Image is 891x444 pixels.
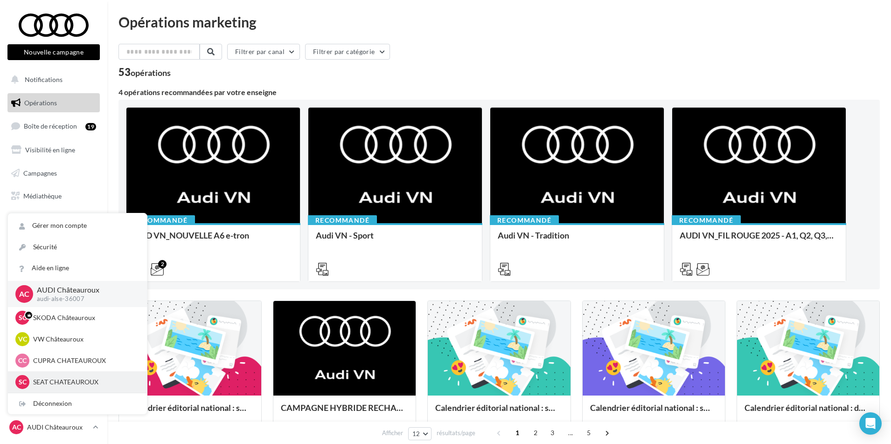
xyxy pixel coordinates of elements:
div: Déconnexion [8,393,147,414]
span: Afficher [382,429,403,437]
div: 53 [118,67,171,77]
span: Médiathèque [23,192,62,200]
span: résultats/page [437,429,475,437]
a: Opérations [6,93,102,113]
div: 4 opérations recommandées par votre enseigne [118,89,880,96]
p: VW Châteauroux [33,335,136,344]
span: 5 [581,425,596,440]
span: Campagnes [23,169,57,177]
button: Filtrer par canal [227,44,300,60]
button: Notifications [6,70,98,89]
a: Gérer mon compte [8,215,147,236]
div: CAMPAGNE HYBRIDE RECHARGEABLE [281,403,408,422]
span: ... [563,425,578,440]
div: Calendrier éditorial national : semaine du 08.09 au 14.09 [590,403,717,422]
div: Calendrier éditorial national : semaine du 22.09 au 28.09 [126,403,254,422]
div: Open Intercom Messenger [859,412,882,435]
div: Recommandé [672,215,741,225]
span: 12 [412,430,420,437]
button: Filtrer par catégorie [305,44,390,60]
div: opérations [131,68,171,77]
span: VC [18,335,27,344]
span: Visibilité en ligne [25,146,75,154]
p: audi-alse-36007 [37,295,132,303]
div: 19 [85,123,96,130]
a: PLV et print personnalisable [6,210,102,237]
div: Audi VN - Sport [316,231,474,249]
a: Visibilité en ligne [6,140,102,160]
span: Notifications [25,75,63,83]
div: Calendrier éditorial national : semaine du 15.09 au 21.09 [435,403,563,422]
a: Aide en ligne [8,258,147,279]
p: SEAT CHATEAUROUX [33,377,136,387]
p: AUDI Châteauroux [37,285,132,295]
div: Recommandé [308,215,377,225]
a: Boîte de réception19 [6,116,102,136]
div: AUD VN_NOUVELLE A6 e-tron [134,231,292,249]
span: AC [19,288,29,299]
a: AC AUDI Châteauroux [7,418,100,436]
button: 12 [408,427,432,440]
a: Campagnes [6,164,102,183]
div: Audi VN - Tradition [498,231,656,249]
div: Recommandé [126,215,195,225]
p: AUDI Châteauroux [27,423,89,432]
a: Sécurité [8,237,147,258]
div: Calendrier éditorial national : du 02.09 au 15.09 [745,403,872,422]
div: AUDI VN_FIL ROUGE 2025 - A1, Q2, Q3, Q5 et Q4 e-tron [680,231,838,249]
div: Recommandé [490,215,559,225]
a: Médiathèque [6,186,102,206]
p: CUPRA CHATEAUROUX [33,356,136,365]
span: Opérations [24,99,57,107]
button: Nouvelle campagne [7,44,100,60]
div: Opérations marketing [118,15,880,29]
span: Boîte de réception [24,122,77,130]
p: SKODA Châteauroux [33,313,136,322]
div: 2 [158,260,167,268]
span: SC [19,377,27,387]
span: 1 [510,425,525,440]
span: 2 [528,425,543,440]
span: 3 [545,425,560,440]
span: CC [18,356,27,365]
span: SC [19,313,27,322]
span: AC [12,423,21,432]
